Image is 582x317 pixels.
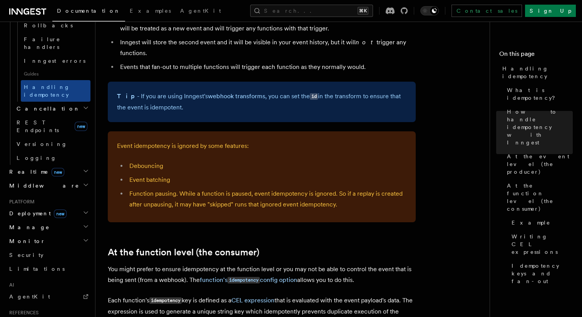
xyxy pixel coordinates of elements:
a: Security [6,248,90,262]
span: Example [512,219,550,226]
a: Idempotency keys and fan-out [508,259,573,288]
a: Inngest errors [21,54,90,68]
span: REST Endpoints [17,119,59,133]
code: idempotency [227,277,260,283]
span: Monitor [6,237,45,245]
code: id [310,93,318,100]
code: idempotency [149,297,182,304]
a: Example [508,216,573,230]
span: Inngest errors [24,58,85,64]
strong: Tip [117,92,137,100]
li: Events that fan-out to multiple functions will trigger each function as they normally would. [118,62,416,72]
li: Function pausing. While a function is paused, event idempotency is ignored. So if a replay is cre... [127,188,406,210]
span: References [6,310,38,316]
button: Search...⌘K [250,5,373,17]
li: Inngest will store the second event and it will be visible in your event history, but it will tri... [118,37,416,59]
kbd: ⌘K [358,7,368,15]
a: function'sidempotencyconfig option [200,276,297,283]
span: How to handle idempotency with Inngest [507,108,573,146]
a: AgentKit [6,290,90,304]
button: Manage [6,220,90,234]
a: Sign Up [525,5,576,17]
span: AI [6,282,14,288]
span: At the event level (the producer) [507,153,573,176]
button: Middleware [6,179,90,193]
span: new [54,210,67,218]
span: Cancellation [13,105,80,112]
span: Idempotency keys and fan-out [512,262,573,285]
button: Toggle dark mode [420,6,439,15]
span: Limitations [9,266,65,272]
span: Writing CEL expressions [512,233,573,256]
span: What is idempotency? [507,86,573,102]
p: - If you are using Inngest's , you can set the in the transform to ensure that the event is idemp... [117,91,406,113]
a: What is idempotency? [504,83,573,105]
a: Writing CEL expressions [508,230,573,259]
button: Monitor [6,234,90,248]
a: Versioning [13,137,90,151]
li: Event batching [127,174,406,185]
span: AgentKit [180,8,221,14]
a: Contact sales [452,5,522,17]
span: Guides [21,68,90,80]
span: new [75,122,87,131]
a: How to handle idempotency with Inngest [504,105,573,149]
span: Security [9,252,43,258]
span: AgentKit [9,294,50,300]
a: Limitations [6,262,90,276]
p: Event idempotency is ignored by some features: [117,141,406,151]
a: Examples [125,2,176,21]
span: Platform [6,199,35,205]
span: new [52,168,64,176]
span: At the function level (the consumer) [507,182,573,213]
a: Rollbacks [21,18,90,32]
button: Realtimenew [6,165,90,179]
em: not [356,39,376,46]
a: AgentKit [176,2,226,21]
a: At the function level (the consumer) [504,179,573,216]
span: Rollbacks [24,22,73,29]
li: Debouncing [127,161,406,171]
span: Handling idempotency [502,65,573,80]
li: Event IDs will only be used to prevent duplicate execution for a 24 hour period. After 24 hours, ... [118,12,416,34]
a: Documentation [52,2,125,22]
button: Deploymentnew [6,206,90,220]
a: Logging [13,151,90,165]
span: Logging [17,155,57,161]
span: Middleware [6,182,79,190]
span: Realtime [6,168,64,176]
a: CEL expression [231,297,274,304]
button: Cancellation [13,102,90,116]
span: Failure handlers [24,36,60,50]
a: At the event level (the producer) [504,149,573,179]
a: Handling idempotency [21,80,90,102]
p: You might prefer to ensure idempotency at the function level or you may not be able to control th... [108,264,416,286]
span: Handling idempotency [24,84,70,98]
a: REST Endpointsnew [13,116,90,137]
h4: On this page [499,49,573,62]
a: webhook transforms [208,92,265,100]
span: Documentation [57,8,120,14]
a: Failure handlers [21,32,90,54]
span: Deployment [6,210,67,217]
a: At the function level (the consumer) [108,247,259,258]
span: Manage [6,223,50,231]
a: Handling idempotency [499,62,573,83]
span: Versioning [17,141,67,147]
span: Examples [130,8,171,14]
